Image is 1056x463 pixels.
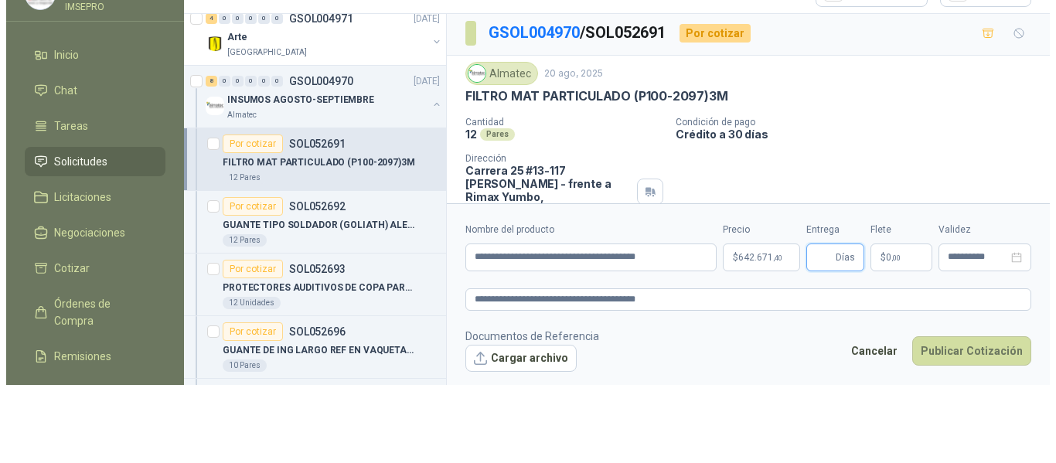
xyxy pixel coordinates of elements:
[836,336,900,366] button: Cancelar
[221,109,250,121] p: Almatec
[216,322,277,341] div: Por cotizar
[19,289,159,335] a: Órdenes de Compra
[283,201,339,212] p: SOL052692
[874,253,880,262] span: $
[283,13,347,24] p: GSOL004971
[226,76,237,87] div: 0
[283,264,339,274] p: SOL052693
[216,134,277,153] div: Por cotizar
[19,377,159,407] a: Configuración
[48,153,101,170] span: Solicitudes
[216,218,409,233] p: GUANTE TIPO SOLDADOR (GOLIATH) ALEXANDER AMARILLO 16" MAECAHERO
[482,23,574,42] a: GSOL004970
[216,343,409,358] p: GUANTE DE ING LARGO REF EN VAQUETA LARGO
[732,253,776,262] span: 642.671
[19,254,159,283] a: Cotizar
[199,9,437,59] a: 4 0 0 0 0 0 GSOL004971[DATE] Company LogoArte[GEOGRAPHIC_DATA]
[239,13,250,24] div: 0
[216,297,274,309] div: 12 Unidades
[48,189,105,206] span: Licitaciones
[462,65,479,82] img: Company Logo
[252,13,264,24] div: 0
[178,191,440,254] a: Por cotizarSOL052692GUANTE TIPO SOLDADOR (GOLIATH) ALEXANDER AMARILLO 16" MAECAHERO12 Pares
[669,117,1037,128] p: Condición de pago
[178,128,440,191] a: Por cotizarSOL052691FILTRO MAT PARTICULADO (P100-2097)3M12 Pares
[864,243,926,271] p: $ 0,00
[216,359,261,372] div: 10 Pares
[19,111,159,141] a: Tareas
[48,295,145,329] span: Órdenes de Compra
[48,383,116,400] span: Configuración
[178,316,440,379] a: Por cotizarSOL052696GUANTE DE ING LARGO REF EN VAQUETA LARGO10 Pares
[459,153,625,164] p: Dirección
[48,224,119,241] span: Negociaciones
[673,24,744,43] div: Por cotizar
[199,34,218,53] img: Company Logo
[216,172,261,184] div: 12 Pares
[459,62,532,85] div: Almatec
[885,254,894,262] span: ,00
[19,342,159,371] a: Remisiones
[669,128,1037,141] p: Crédito a 30 días
[216,197,277,216] div: Por cotizar
[459,128,471,141] p: 12
[482,21,661,45] p: / SOL052691
[216,281,409,295] p: PROTECTORES AUDITIVOS DE COPA PARA CASCO
[864,223,926,237] label: Flete
[265,13,277,24] div: 0
[880,253,894,262] span: 0
[213,13,224,24] div: 0
[221,93,368,107] p: INSUMOS AGOSTO-SEPTIEMBRE
[459,164,625,230] p: Carrera 25 #13-117 [PERSON_NAME] - frente a Rimax Yumbo , [PERSON_NAME][GEOGRAPHIC_DATA]
[199,72,437,121] a: 8 0 0 0 0 0 GSOL004970[DATE] Company LogoINSUMOS AGOSTO-SEPTIEMBREAlmatec
[226,13,237,24] div: 0
[48,348,105,365] span: Remisiones
[767,254,776,262] span: ,40
[48,117,82,134] span: Tareas
[19,76,159,105] a: Chat
[474,128,509,141] div: Pares
[407,74,434,89] p: [DATE]
[199,13,211,24] div: 4
[717,223,794,237] label: Precio
[717,243,794,271] p: $642.671,40
[216,155,409,170] p: FILTRO MAT PARTICULADO (P100-2097)3M
[239,76,250,87] div: 0
[252,76,264,87] div: 0
[59,2,159,12] p: IMSEPRO
[48,82,71,99] span: Chat
[283,76,347,87] p: GSOL004970
[906,336,1025,366] button: Publicar Cotización
[19,40,159,70] a: Inicio
[459,345,571,373] button: Cargar archivo
[829,244,849,271] span: Días
[221,46,301,59] p: [GEOGRAPHIC_DATA]
[19,182,159,212] a: Licitaciones
[213,76,224,87] div: 0
[459,88,722,104] p: FILTRO MAT PARTICULADO (P100-2097)3M
[459,328,593,345] p: Documentos de Referencia
[407,12,434,26] p: [DATE]
[459,223,710,237] label: Nombre del producto
[19,218,159,247] a: Negociaciones
[459,117,657,128] p: Cantidad
[199,76,211,87] div: 8
[800,223,858,237] label: Entrega
[221,30,241,45] p: Arte
[932,223,1025,237] label: Validez
[216,234,261,247] div: 12 Pares
[283,138,339,149] p: SOL052691
[19,147,159,176] a: Solicitudes
[265,76,277,87] div: 0
[283,326,339,337] p: SOL052696
[538,66,597,81] p: 20 ago, 2025
[216,260,277,278] div: Por cotizar
[199,97,218,115] img: Company Logo
[48,46,73,63] span: Inicio
[178,254,440,316] a: Por cotizarSOL052693PROTECTORES AUDITIVOS DE COPA PARA CASCO12 Unidades
[48,260,83,277] span: Cotizar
